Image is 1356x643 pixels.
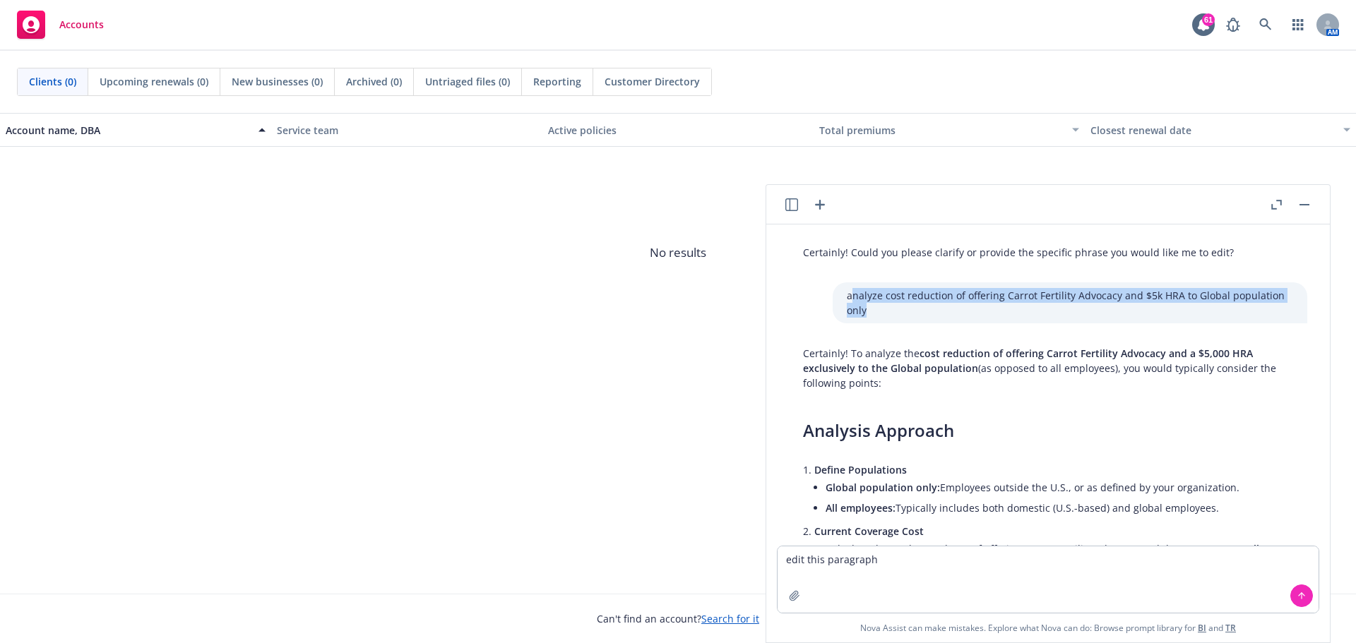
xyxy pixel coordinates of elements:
span: Nova Assist can make mistakes. Explore what Nova can do: Browse prompt library for and [772,613,1324,642]
span: Define Populations [814,463,907,476]
p: Certainly! Could you please clarify or provide the specific phrase you would like me to edit? [803,245,1234,260]
a: Report a Bug [1219,11,1247,39]
li: Typically includes both domestic (U.S.-based) and global employees. [826,498,1293,518]
div: Total premiums [819,123,1064,138]
span: Reporting [533,74,581,89]
p: analyze cost reduction of offering Carrot Fertility Advocacy and $5k HRA to Global population only [847,288,1293,318]
a: Search [1251,11,1280,39]
a: BI [1198,622,1206,634]
textarea: edit this paragraph [778,546,1319,613]
span: Customer Directory [605,74,700,89]
span: cost reduction of offering Carrot Fertility Advocacy and a $5,000 HRA exclusively to the Global p... [803,347,1253,375]
div: Account name, DBA [6,123,250,138]
div: Service team [277,123,537,138]
button: Closest renewal date [1085,113,1356,147]
button: Service team [271,113,542,147]
div: Active policies [548,123,808,138]
a: TR [1225,622,1236,634]
a: Switch app [1284,11,1312,39]
span: Archived (0) [346,74,402,89]
span: Clients (0) [29,74,76,89]
span: Accounts [59,19,104,30]
span: Global population only: [826,481,940,494]
span: New businesses (0) [232,74,323,89]
span: Upcoming renewals (0) [100,74,208,89]
h3: Analysis Approach [803,419,1293,443]
li: Employees outside the U.S., or as defined by your organization. [826,477,1293,498]
li: Calculate the total annual cost of offering Carrot Fertility Advocacy and the $5,000 HRA . [826,539,1293,574]
a: Accounts [11,5,109,44]
span: Can't find an account? [597,611,759,626]
a: Search for it [701,612,759,625]
button: Active policies [542,113,814,147]
span: Untriaged files (0) [425,74,510,89]
div: Closest renewal date [1090,123,1335,138]
div: 61 [1202,13,1215,26]
span: All employees: [826,501,896,515]
p: Certainly! To analyze the (as opposed to all employees), you would typically consider the followi... [803,346,1293,390]
span: Current Coverage Cost [814,524,924,538]
button: Total premiums [814,113,1085,147]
